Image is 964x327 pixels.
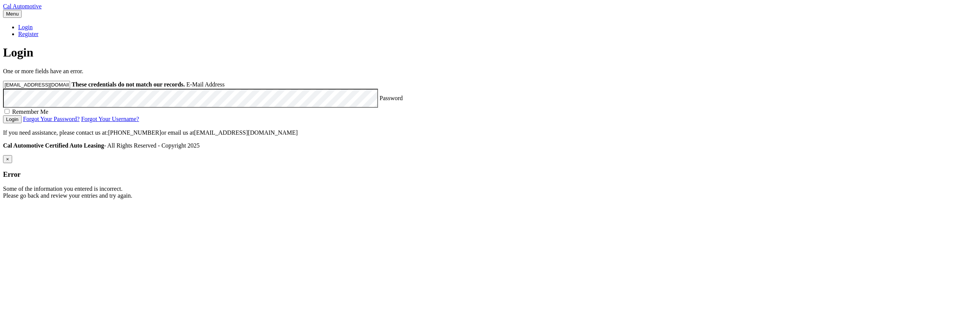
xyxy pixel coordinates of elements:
[3,3,42,9] a: Cal Automotive
[3,170,961,179] h3: Error
[23,116,80,122] a: Forgot Your Password?
[3,81,70,89] input: E-Mail Address
[3,142,961,149] p: - All Rights Reserved - Copyright 2025
[380,94,403,101] label: Password
[3,115,22,123] button: Login
[108,129,161,136] span: [PHONE_NUMBER]
[18,24,33,30] a: Login
[81,116,139,122] a: Forgot Your Username?
[3,155,12,163] button: ×
[3,10,22,18] button: Menu
[186,81,225,88] label: E-Mail Address
[3,186,132,199] span: Some of the information you entered is incorrect. Please go back and review your entries and try ...
[6,11,19,17] span: Menu
[194,129,298,136] span: [EMAIL_ADDRESS][DOMAIN_NAME]
[72,81,185,88] strong: These credentials do not match our records.
[3,46,33,59] span: Login
[3,129,961,136] p: If you need assistance, please contact us at: or email us at
[12,108,48,115] label: Remember Me
[3,68,961,75] p: One or more fields have an error.
[3,142,104,149] strong: Cal Automotive Certified Auto Leasing
[18,31,38,37] a: Register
